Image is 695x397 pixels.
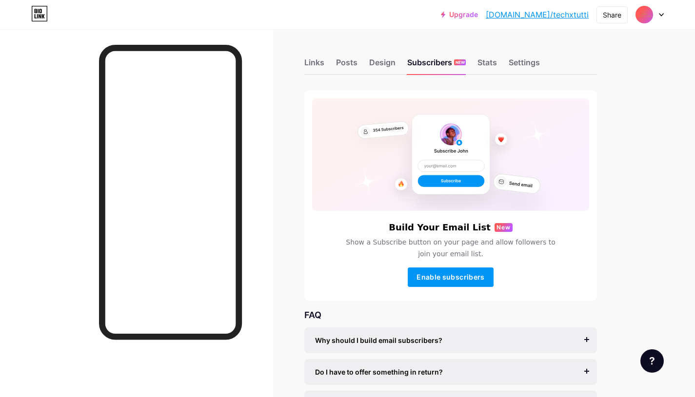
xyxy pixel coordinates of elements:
[407,57,466,74] div: Subscribers
[315,335,442,345] span: Why should I build email subscribers?
[456,59,465,65] span: NEW
[369,57,396,74] div: Design
[315,367,443,377] span: Do I have to offer something in return?
[635,5,654,24] img: techxtutti
[509,57,540,74] div: Settings
[304,57,324,74] div: Links
[304,308,597,321] div: FAQ
[496,223,511,232] span: New
[336,57,357,74] div: Posts
[389,223,491,232] h6: Build Your Email List
[477,57,497,74] div: Stats
[340,236,561,260] span: Show a Subscribe button on your page and allow followers to join your email list.
[417,273,484,281] span: Enable subscribers
[486,9,589,20] a: [DOMAIN_NAME]/techxtutti
[441,11,478,19] a: Upgrade
[408,267,494,287] button: Enable subscribers
[603,10,621,20] div: Share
